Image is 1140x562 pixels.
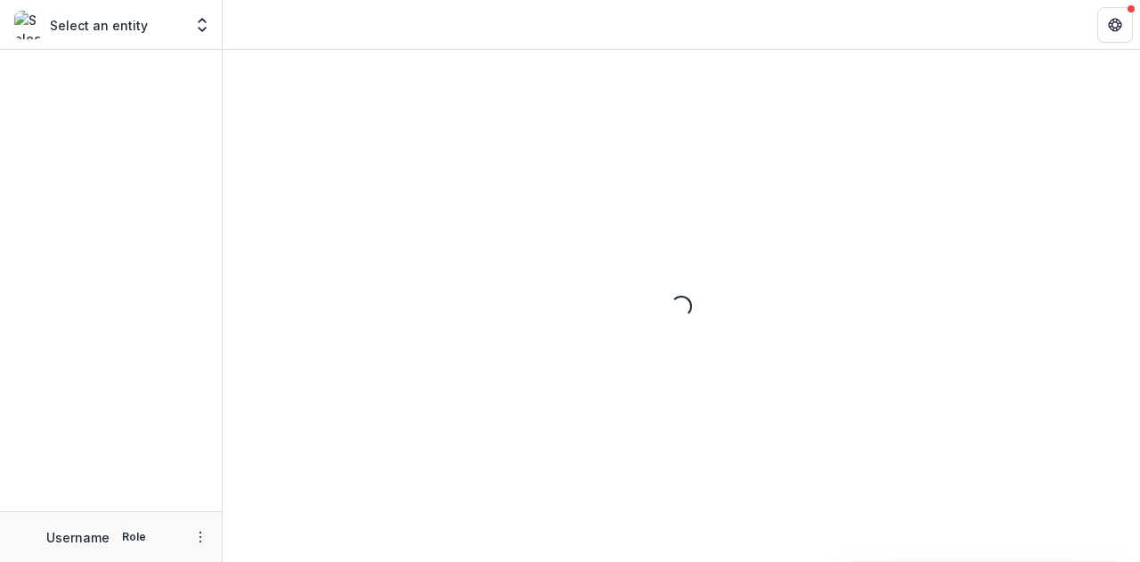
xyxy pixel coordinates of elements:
[14,11,43,39] img: Select an entity
[190,526,211,548] button: More
[1097,7,1133,43] button: Get Help
[117,529,151,545] p: Role
[190,7,215,43] button: Open entity switcher
[46,528,110,547] p: Username
[50,16,148,35] p: Select an entity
